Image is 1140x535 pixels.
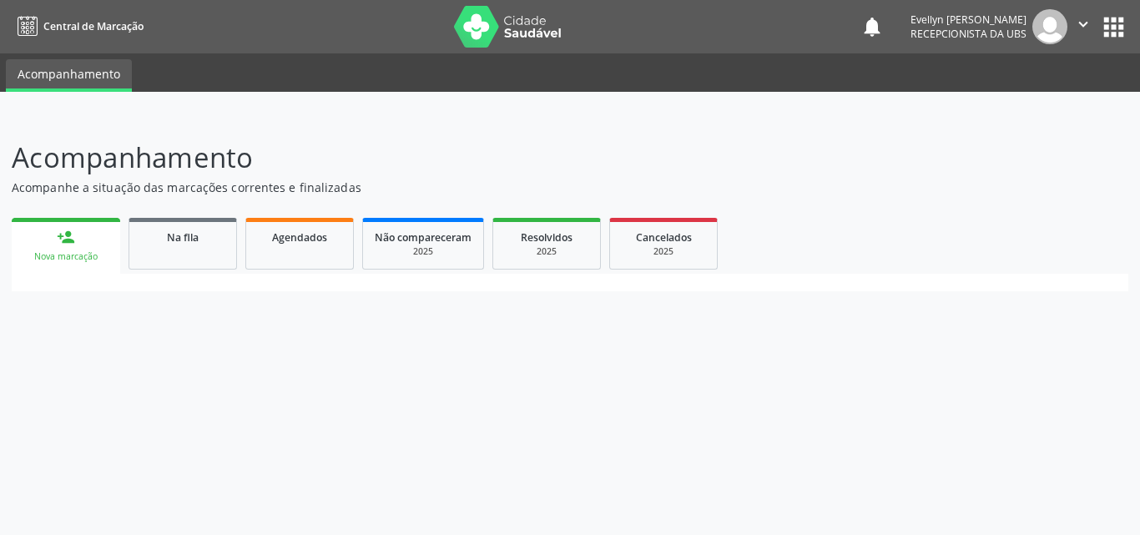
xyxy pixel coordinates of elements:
[860,15,884,38] button: notifications
[636,230,692,245] span: Cancelados
[910,27,1027,41] span: Recepcionista da UBS
[272,230,327,245] span: Agendados
[375,230,472,245] span: Não compareceram
[1032,9,1067,44] img: img
[12,13,144,40] a: Central de Marcação
[1067,9,1099,44] button: 
[1099,13,1128,42] button: apps
[375,245,472,258] div: 2025
[167,230,199,245] span: Na fila
[6,59,132,92] a: Acompanhamento
[622,245,705,258] div: 2025
[57,228,75,246] div: person_add
[521,230,573,245] span: Resolvidos
[12,137,794,179] p: Acompanhamento
[910,13,1027,27] div: Evellyn [PERSON_NAME]
[1074,15,1092,33] i: 
[12,179,794,196] p: Acompanhe a situação das marcações correntes e finalizadas
[23,250,108,263] div: Nova marcação
[505,245,588,258] div: 2025
[43,19,144,33] span: Central de Marcação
